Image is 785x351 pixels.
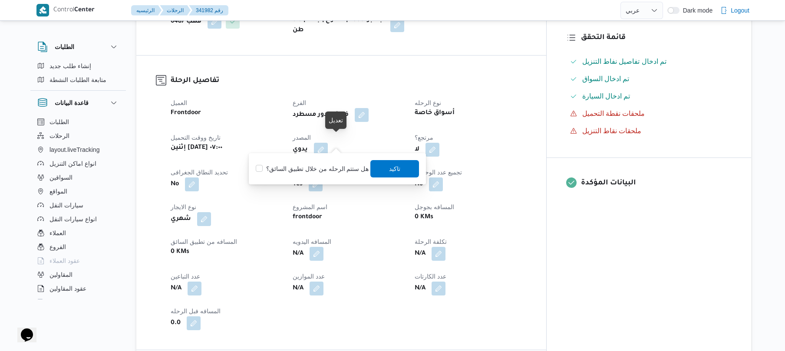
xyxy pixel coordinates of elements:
[293,238,331,245] span: المسافه اليدويه
[49,228,66,238] span: العملاء
[415,99,441,106] span: نوع الرحله
[415,179,423,190] b: No
[171,169,228,176] span: تحديد النطاق الجغرافى
[389,164,401,174] span: تاكيد
[582,110,645,117] span: ملحقات نقطة التحميل
[34,171,122,184] button: السواقين
[293,110,349,120] b: فرونت دور مسطرد
[415,169,462,176] span: تجميع عدد الوحدات
[49,61,91,71] span: إنشاء طلب جديد
[567,124,732,138] button: ملحقات نقاط التنزيل
[567,72,732,86] button: تم ادخال السواق
[49,131,69,141] span: الرحلات
[34,115,122,129] button: الطلبات
[49,214,97,224] span: انواع سيارات النقل
[49,158,96,169] span: انواع اماكن التنزيل
[582,126,642,136] span: ملحقات نقاط التنزيل
[171,238,237,245] span: المسافه من تطبيق السائق
[160,5,191,16] button: الرحلات
[679,7,712,14] span: Dark mode
[171,283,181,294] b: N/A
[293,273,325,280] span: عدد الموازين
[171,179,179,190] b: No
[30,115,126,303] div: قاعدة البيانات
[37,98,119,108] button: قاعدة البيانات
[171,308,221,315] span: المسافه فبل الرحله
[30,59,126,90] div: الطلبات
[581,32,732,44] h3: قائمة التحقق
[55,42,74,52] h3: الطلبات
[34,254,122,268] button: عقود العملاء
[34,268,122,282] button: المقاولين
[293,99,306,106] span: الفرع
[415,203,454,210] span: المسافه بجوجل
[415,108,455,118] b: أسواق خاصة
[293,134,311,141] span: المصدر
[171,108,201,118] b: Frontdoor
[49,117,69,127] span: الطلبات
[582,56,667,67] span: تم ادخال تفاصيل نفاط التنزيل
[49,200,83,210] span: سيارات النقل
[49,297,86,308] span: اجهزة التليفون
[34,59,122,73] button: إنشاء طلب جديد
[415,249,425,259] b: N/A
[582,75,630,82] span: تم ادخال السواق
[171,214,191,224] b: شهري
[171,143,222,153] b: إثنين [DATE] ٠٧:٠٠
[74,7,95,14] b: Center
[415,144,419,155] b: لا
[415,283,425,294] b: N/A
[256,164,369,174] label: هل ستتم الرحله من خلال تطبيق السائق؟
[567,55,732,69] button: تم ادخال تفاصيل نفاط التنزيل
[49,144,99,155] span: layout.liveTracking
[171,134,221,141] span: تاريخ ووقت التحميل
[49,75,106,85] span: متابعة الطلبات النشطة
[171,318,181,328] b: 0.0
[171,273,200,280] span: عدد التباعين
[582,91,630,102] span: تم ادخال السيارة
[293,283,303,294] b: N/A
[293,249,303,259] b: N/A
[49,269,73,280] span: المقاولين
[34,143,122,157] button: layout.liveTracking
[582,74,630,84] span: تم ادخال السواق
[171,99,187,106] span: العميل
[34,282,122,295] button: عقود المقاولين
[49,256,80,266] span: عقود العملاء
[34,73,122,87] button: متابعة الطلبات النشطة
[36,4,49,16] img: X8yXhbKr1z7QwAAAABJRU5ErkJggg==
[415,134,433,141] span: مرتجع؟
[49,172,73,183] span: السواقين
[34,240,122,254] button: الفروع
[34,198,122,212] button: سيارات النقل
[293,203,327,210] span: اسم المشروع
[171,75,527,87] h3: تفاصيل الرحلة
[55,98,89,108] h3: قاعدة البيانات
[49,283,86,294] span: عقود المقاولين
[9,316,36,342] iframe: chat widget
[567,89,732,103] button: تم ادخال السيارة
[37,42,119,52] button: الطلبات
[49,242,66,252] span: الفروع
[293,212,322,223] b: frontdoor
[581,177,732,189] h3: البيانات المؤكدة
[171,203,196,210] span: نوع الايجار
[171,247,189,257] b: 0 KMs
[34,157,122,171] button: انواع اماكن التنزيل
[415,212,433,223] b: 0 KMs
[293,15,384,36] b: جامبو 7000 | مفتوح | جاف | 3.5 طن
[34,184,122,198] button: المواقع
[415,273,446,280] span: عدد الكارتات
[293,179,303,190] b: Yes
[717,2,753,19] button: Logout
[582,58,667,65] span: تم ادخال تفاصيل نفاط التنزيل
[189,5,228,16] button: 341982 رقم
[34,295,122,309] button: اجهزة التليفون
[567,107,732,121] button: ملحقات نقطة التحميل
[49,186,67,197] span: المواقع
[582,108,645,119] span: ملحقات نقطة التحميل
[34,212,122,226] button: انواع سيارات النقل
[34,226,122,240] button: العملاء
[131,5,162,16] button: الرئيسيه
